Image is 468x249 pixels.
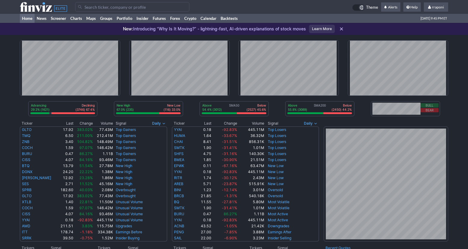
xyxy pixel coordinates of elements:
[246,103,266,107] p: Below
[93,157,113,163] td: 93.46M
[93,133,113,139] td: 212.41M
[80,230,93,234] span: -1.18%
[93,181,113,187] td: 45.16M
[268,230,291,234] a: Earnings After
[93,187,113,193] td: 2.08M
[174,157,184,162] a: BMEA
[268,188,283,192] a: Oversold
[116,163,132,168] a: New High
[222,151,237,156] span: -31.16%
[84,14,98,23] a: Maps
[237,211,265,217] td: 1.11B
[93,151,113,157] td: 1.11B
[237,145,265,151] td: 1.01M
[116,194,136,198] a: Overbought
[164,107,180,112] p: (116) 33.0%
[116,151,136,156] a: Top Gainers
[75,107,95,112] p: (3746) 67.4%
[174,188,181,192] a: BINI
[366,4,378,11] span: Theme
[287,103,352,112] div: SMA200
[403,2,421,12] a: Help
[79,170,93,174] span: 22.22%
[194,199,212,205] td: 11.55
[22,236,32,240] a: SRRK
[22,145,33,150] a: COCH
[31,103,50,107] p: Advancing
[268,200,289,204] a: Most Volatile
[116,121,126,126] span: Signal
[224,236,237,240] span: -6.90%
[57,163,74,169] td: 13.79
[79,163,93,168] span: 51.54%
[237,151,265,157] td: 140.30K
[75,103,95,107] p: Declining
[202,103,222,107] p: Above
[49,14,68,23] a: Screener
[174,170,182,174] a: YYAI
[237,193,265,199] td: 540.18K
[194,223,212,229] td: 43.52
[237,133,265,139] td: 36.32M
[174,176,182,180] a: RITR
[35,14,49,23] a: News
[174,182,183,186] a: AREB
[116,157,136,162] a: Top Gainers
[268,163,284,168] a: New Low
[93,211,113,217] td: 93.46M
[79,212,93,216] span: 84.16%
[194,229,212,235] td: 27.00
[164,103,180,107] p: New Low
[22,163,29,168] a: BTQ
[174,194,184,198] a: BRCB
[79,206,93,210] span: 97.07%
[268,133,286,138] a: Top Losers
[421,103,439,107] button: Bull
[268,182,284,186] a: New Low
[194,187,212,193] td: 1.23
[222,133,237,138] span: -33.67%
[237,169,265,175] td: 445.11M
[57,169,74,175] td: 24.20
[302,120,319,126] button: Signals interval
[219,14,240,23] a: Backtests
[268,127,286,132] a: Top Losers
[57,229,74,235] td: 178.74
[237,187,265,193] td: 3.01M
[57,205,74,211] td: 1.59
[79,151,93,156] span: 86.27%
[75,2,189,12] input: Search
[222,176,237,180] span: -30.12%
[332,103,352,107] p: Below
[93,163,113,169] td: 27.78M
[222,182,237,186] span: -23.87%
[93,223,113,229] td: 115.75M
[381,2,400,12] a: Alerts
[222,145,237,150] span: -31.41%
[222,157,237,162] span: -30.90%
[31,107,50,112] p: 29.2% (1621)
[432,5,444,9] span: rraponi
[194,181,212,187] td: 5.71
[222,218,237,222] span: -92.83%
[237,217,265,223] td: 445.11M
[224,230,237,234] span: -7.85%
[93,120,113,126] th: Volume
[116,176,132,180] a: New High
[116,182,132,186] a: New High
[174,151,184,156] a: SHFS
[74,120,93,126] th: Change
[77,127,93,132] span: 383.02%
[116,145,136,150] a: Top Gainers
[93,169,113,175] td: 1.38M
[79,200,93,204] span: 22.81%
[80,236,93,240] span: -0.75%
[93,217,113,223] td: 445.11M
[198,14,219,23] a: Calendar
[224,212,237,216] span: 86.27%
[57,151,74,157] td: 0.47
[194,151,212,157] td: 4.75
[78,218,93,222] span: -92.83%
[68,14,84,23] a: Charts
[224,224,237,228] span: -1.05%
